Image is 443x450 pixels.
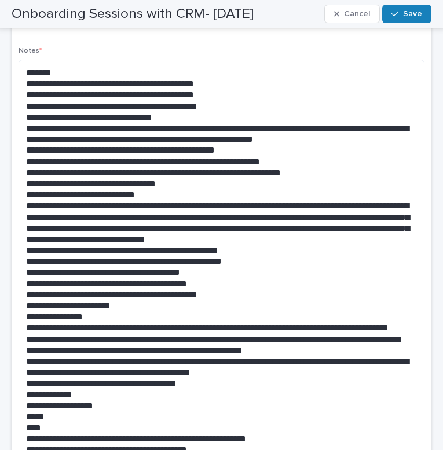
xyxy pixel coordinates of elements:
button: Save [382,5,431,23]
span: Notes [19,47,42,54]
span: Cancel [344,10,370,18]
h2: Onboarding Sessions with CRM- [DATE] [12,6,254,23]
button: Cancel [324,5,380,23]
span: Save [403,10,422,18]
